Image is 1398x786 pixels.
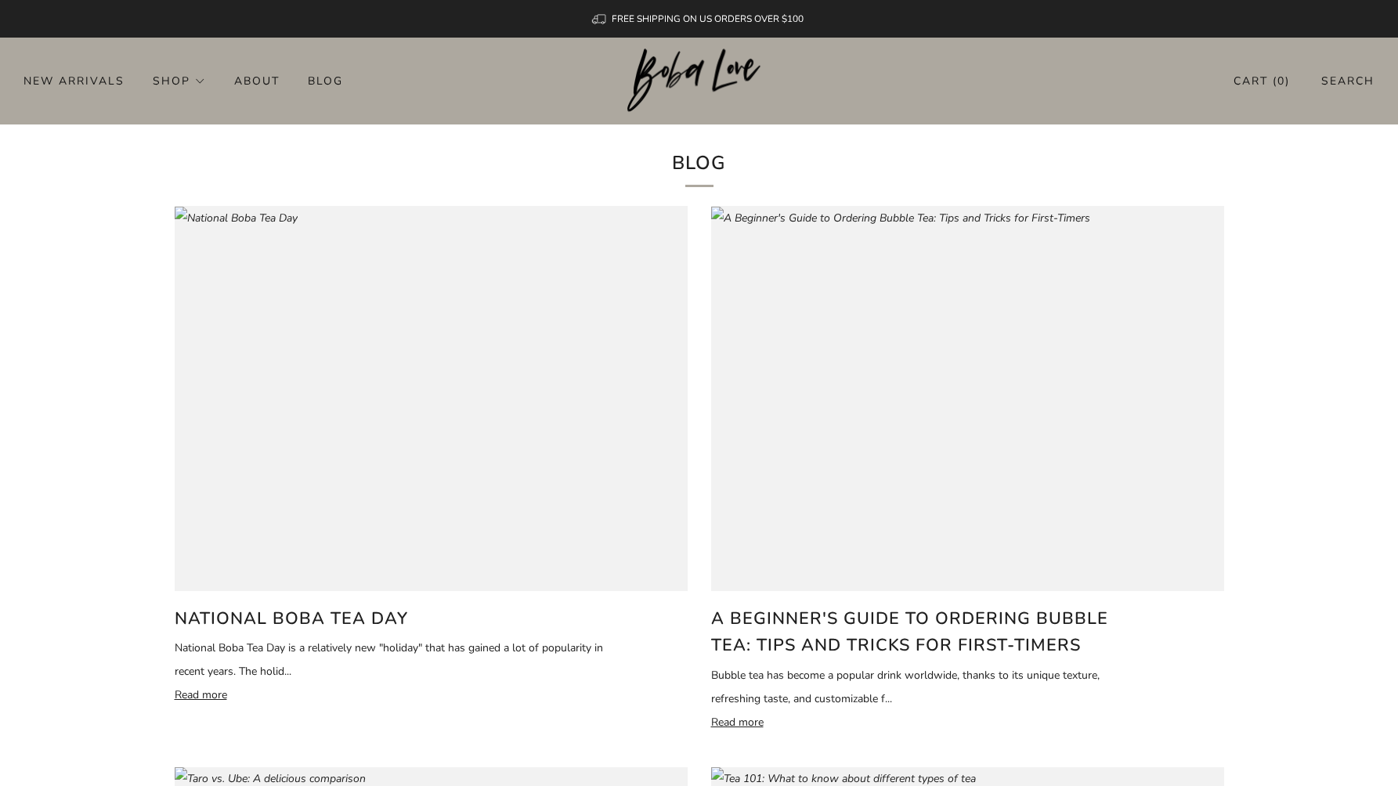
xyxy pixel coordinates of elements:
[175,605,611,633] a: National Boba Tea Day
[612,13,804,25] span: FREE SHIPPING ON US ORDERS OVER $100
[175,206,688,590] a: National Boba Tea Day
[711,664,1147,711] div: Bubble tea has become a popular drink worldwide, thanks to its unique texture, refreshing taste, ...
[175,683,611,707] a: Read more
[441,148,958,187] h1: Blog
[711,605,1147,659] a: A Beginner's Guide to Ordering Bubble Tea: Tips and Tricks for First-Timers
[627,49,771,113] img: Boba Love
[711,207,1090,230] img: A Beginner's Guide to Ordering Bubble Tea: Tips and Tricks for First-Timers
[234,68,280,93] a: About
[1277,74,1285,88] items-count: 0
[23,68,125,93] a: New Arrivals
[1234,68,1290,94] a: Cart
[711,711,1147,734] a: Read more
[175,207,298,230] img: National Boba Tea Day
[627,49,771,114] a: Boba Love
[153,68,206,93] a: Shop
[711,206,1224,590] a: A Beginner's Guide to Ordering Bubble Tea: Tips and Tricks for First-Timers
[175,636,611,683] div: National Boba Tea Day is a relatively new "holiday" that has gained a lot of popularity in recent...
[1321,68,1375,94] a: Search
[308,68,343,93] a: Blog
